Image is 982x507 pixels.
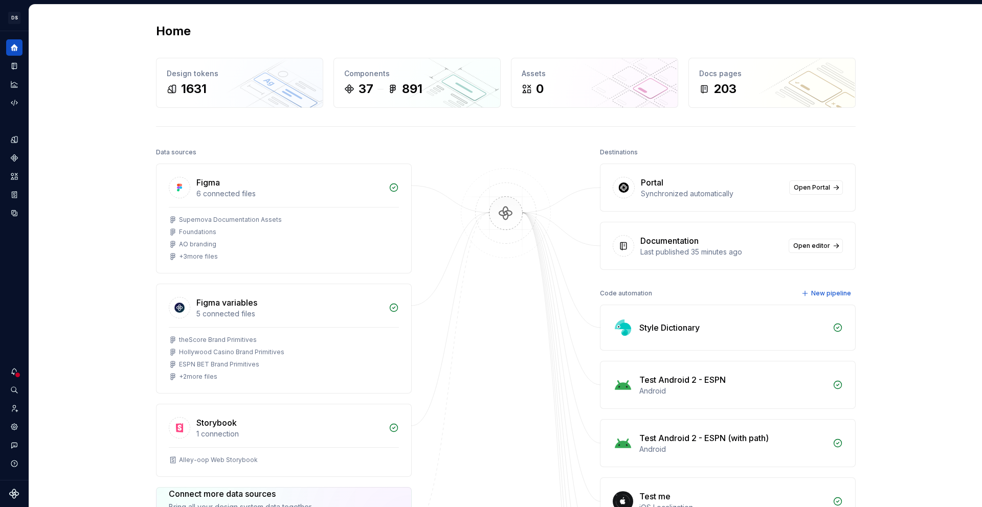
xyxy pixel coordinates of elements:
a: Home [6,39,23,56]
div: 203 [713,81,736,97]
div: Destinations [600,145,638,159]
a: Open Portal [789,180,843,195]
a: Storybook1 connectionAlley-oop Web Storybook [156,404,412,477]
span: New pipeline [811,289,851,297]
div: 5 connected files [196,309,383,319]
svg: Supernova Logo [9,489,19,499]
a: Invite team [6,400,23,417]
div: Alley-oop Web Storybook [179,456,258,464]
div: Test me [639,490,671,502]
a: Assets0 [511,58,678,108]
div: DS [8,12,20,24]
a: Figma6 connected filesSupernova Documentation AssetsFoundationsAO branding+3more files [156,164,412,273]
div: Test Android 2 - ESPN (with path) [639,432,769,444]
div: Foundations [179,228,216,236]
div: Hollywood Casino Brand Primitives [179,348,284,356]
div: Documentation [640,235,699,247]
a: Docs pages203 [688,58,856,108]
div: Assets [522,68,667,79]
a: Design tokens1631 [156,58,323,108]
div: Code automation [600,286,652,301]
button: Search ⌘K [6,382,23,398]
div: Portal [641,176,663,189]
div: Android [639,444,827,454]
div: 891 [402,81,422,97]
div: Connect more data sources [169,488,313,500]
a: Design tokens [6,131,23,148]
div: ESPN BET Brand Primitives [179,360,259,368]
h2: Home [156,23,191,39]
div: Supernova Documentation Assets [179,216,282,224]
a: Open editor [789,239,843,253]
div: Storybook [196,417,237,429]
span: Open editor [793,242,830,250]
button: Notifications [6,363,23,380]
div: Data sources [156,145,196,159]
div: Synchronized automatically [641,189,783,199]
div: + 2 more files [179,373,217,381]
span: Open Portal [794,183,830,192]
a: Code automation [6,95,23,111]
div: Figma [196,176,220,189]
a: Components37891 [333,58,501,108]
div: + 3 more files [179,252,218,261]
div: Last published 35 minutes ago [640,247,783,257]
a: Storybook stories [6,187,23,203]
a: Data sources [6,205,23,221]
a: Assets [6,168,23,185]
a: Documentation [6,58,23,74]
a: Components [6,150,23,166]
button: New pipeline [798,286,856,301]
div: theScore Brand Primitives [179,336,257,344]
button: Contact support [6,437,23,453]
div: Test Android 2 - ESPN [639,374,726,386]
div: 37 [359,81,373,97]
div: AO branding [179,240,216,248]
a: Figma variables5 connected filestheScore Brand PrimitivesHollywood Casino Brand PrimitivesESPN BE... [156,284,412,394]
div: 0 [536,81,544,97]
div: Design tokens [167,68,313,79]
a: Settings [6,419,23,435]
div: Docs pages [699,68,845,79]
a: Analytics [6,76,23,93]
div: Android [639,386,827,396]
div: 6 connected files [196,189,383,199]
div: Style Dictionary [639,321,700,334]
div: 1 connection [196,429,383,439]
div: Figma variables [196,296,257,309]
div: 1631 [181,81,207,97]
div: Components [344,68,490,79]
button: DS [2,7,27,29]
